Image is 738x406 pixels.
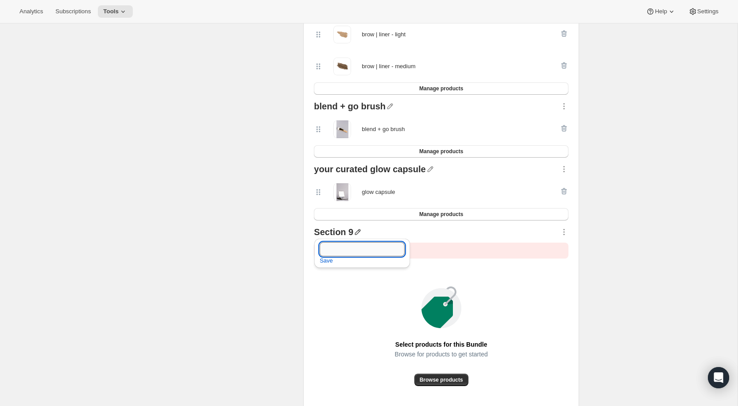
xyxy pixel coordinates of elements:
button: Settings [683,5,724,18]
button: Help [641,5,681,18]
button: Tools [98,5,133,18]
span: Subscriptions [55,8,91,15]
span: Tools [103,8,119,15]
span: Help [655,8,667,15]
button: Manage products [314,82,568,95]
div: Open Intercom Messenger [708,367,729,388]
span: Save [320,256,333,265]
div: brow | liner - medium [362,62,415,71]
span: Analytics [19,8,43,15]
button: Manage products [314,145,568,158]
button: Browse products [414,374,468,386]
div: blend + go brush [362,125,405,134]
button: Subscriptions [50,5,96,18]
button: Analytics [14,5,48,18]
span: Manage products [419,148,463,155]
div: Section 9 [314,228,353,239]
div: your curated glow capsule [314,165,425,176]
span: Browse for products to get started [395,348,488,360]
button: Save [314,254,338,268]
button: Manage products [314,208,568,220]
span: Manage products [419,85,463,92]
span: Manage products [419,211,463,218]
span: Browse products [420,376,463,383]
span: Select products for this Bundle [395,338,487,351]
div: glow capsule [362,188,395,197]
span: Settings [697,8,719,15]
div: brow | liner - light [362,30,406,39]
div: blend + go brush [314,102,386,113]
